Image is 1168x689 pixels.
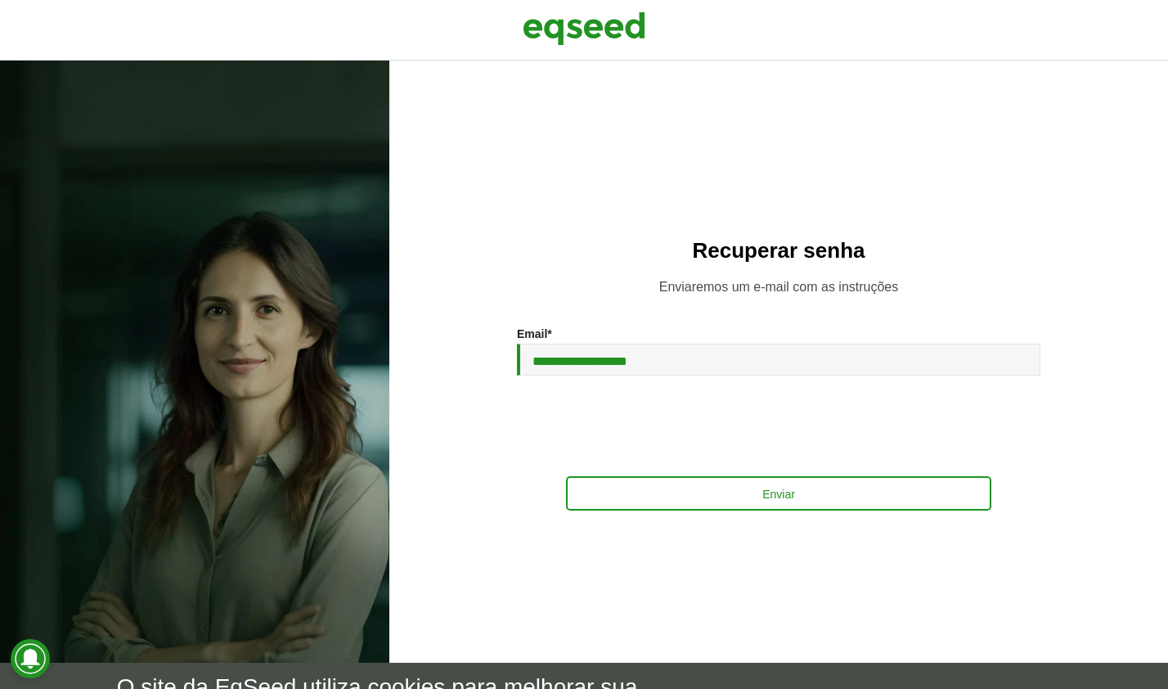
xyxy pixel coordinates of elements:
[422,239,1135,263] h2: Recuperar senha
[422,279,1135,295] p: Enviaremos um e-mail com as instruções
[547,327,551,340] span: Este campo é obrigatório.
[517,328,552,340] label: Email
[654,392,903,456] iframe: reCAPTCHA
[566,476,991,511] button: Enviar
[523,8,645,49] img: EqSeed Logo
